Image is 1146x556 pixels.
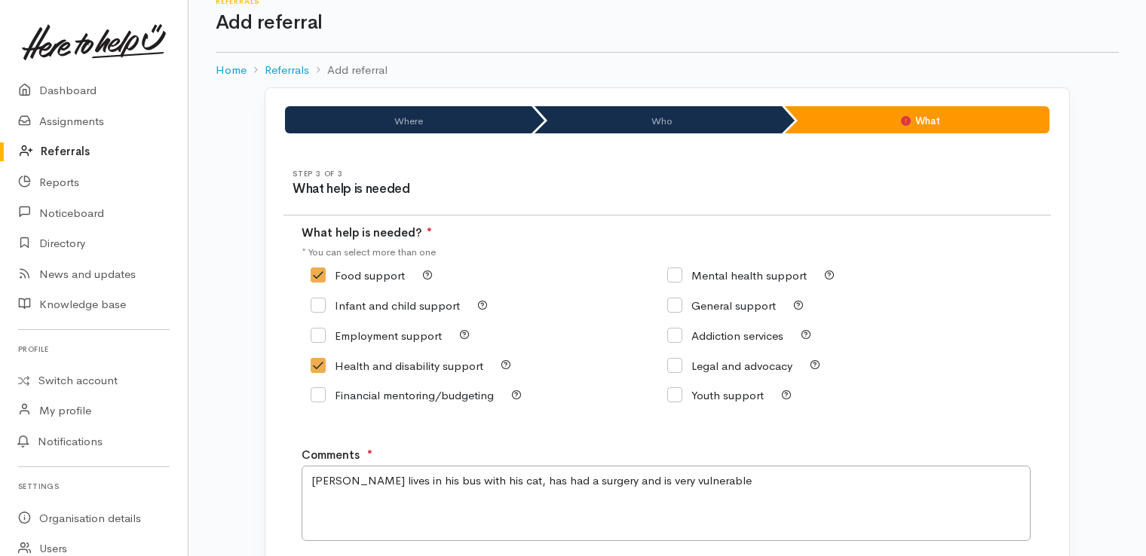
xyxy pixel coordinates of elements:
li: Add referral [309,62,388,79]
li: What [785,106,1049,133]
h6: Step 3 of 3 [293,170,667,178]
sup: ● [367,446,372,457]
label: Financial mentoring/budgeting [311,390,494,401]
span: At least 1 option is required [427,225,432,240]
label: Food support [311,270,405,281]
li: Who [535,106,781,133]
li: Where [285,106,532,133]
label: Health and disability support [311,360,483,371]
label: What help is needed? [302,225,432,242]
label: Employment support [311,330,442,341]
label: Comments [302,447,360,464]
a: Referrals [265,62,309,79]
a: Home [216,62,247,79]
sup: ● [427,224,432,234]
h3: What help is needed [293,182,667,197]
h6: Profile [18,339,170,359]
label: General support [667,300,776,311]
nav: breadcrumb [216,53,1119,88]
label: Mental health support [667,270,807,281]
h1: Add referral [216,12,1119,34]
small: * You can select more than one [302,246,436,258]
label: Youth support [667,390,764,401]
h6: Settings [18,476,170,496]
label: Addiction services [667,330,783,341]
label: Infant and child support [311,300,460,311]
label: Legal and advocacy [667,360,792,371]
